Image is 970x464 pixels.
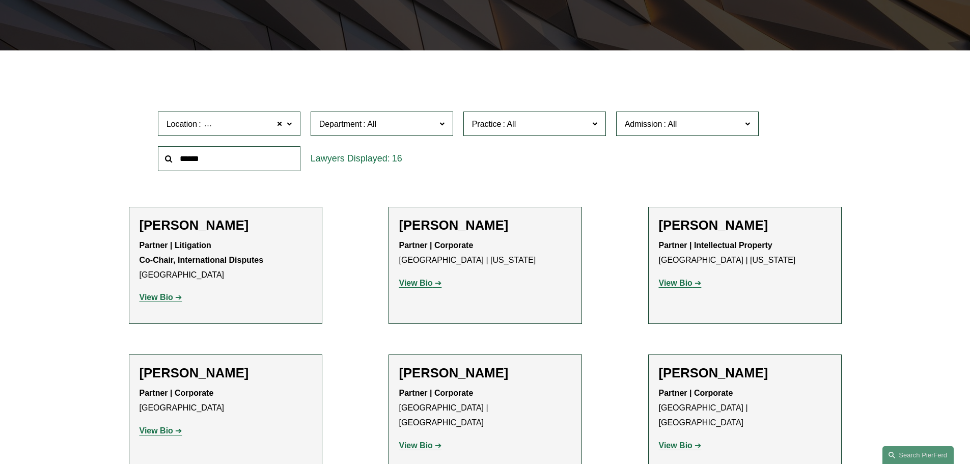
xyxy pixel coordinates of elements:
[399,238,571,268] p: [GEOGRAPHIC_DATA] | [US_STATE]
[399,279,433,287] strong: View Bio
[140,426,173,435] strong: View Bio
[140,386,312,416] p: [GEOGRAPHIC_DATA]
[659,241,772,250] strong: Partner | Intellectual Property
[882,446,954,464] a: Search this site
[659,441,692,450] strong: View Bio
[140,293,182,302] a: View Bio
[472,120,502,128] span: Practice
[203,118,288,131] span: [GEOGRAPHIC_DATA]
[399,241,474,250] strong: Partner | Corporate
[399,441,433,450] strong: View Bio
[399,389,474,397] strong: Partner | Corporate
[659,365,831,381] h2: [PERSON_NAME]
[399,441,442,450] a: View Bio
[140,426,182,435] a: View Bio
[392,153,402,163] span: 16
[399,386,571,430] p: [GEOGRAPHIC_DATA] | [GEOGRAPHIC_DATA]
[399,279,442,287] a: View Bio
[399,365,571,381] h2: [PERSON_NAME]
[659,389,733,397] strong: Partner | Corporate
[140,241,264,264] strong: Partner | Litigation Co-Chair, International Disputes
[140,238,312,282] p: [GEOGRAPHIC_DATA]
[140,293,173,302] strong: View Bio
[659,279,692,287] strong: View Bio
[659,386,831,430] p: [GEOGRAPHIC_DATA] | [GEOGRAPHIC_DATA]
[167,120,198,128] span: Location
[140,217,312,233] h2: [PERSON_NAME]
[659,441,702,450] a: View Bio
[659,238,831,268] p: [GEOGRAPHIC_DATA] | [US_STATE]
[659,279,702,287] a: View Bio
[319,120,362,128] span: Department
[140,365,312,381] h2: [PERSON_NAME]
[659,217,831,233] h2: [PERSON_NAME]
[140,389,214,397] strong: Partner | Corporate
[625,120,662,128] span: Admission
[399,217,571,233] h2: [PERSON_NAME]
